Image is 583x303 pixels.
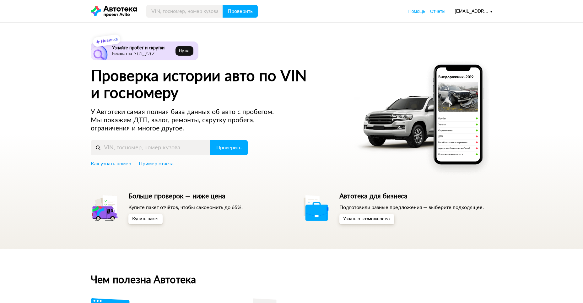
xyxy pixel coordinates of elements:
[430,9,445,14] span: Отчёты
[91,68,346,102] h1: Проверка истории авто по VIN и госномеру
[179,48,189,53] span: Ну‑ка
[91,274,493,286] h2: Чем полезна Автотека
[91,160,131,167] a: Как узнать номер
[128,192,243,201] h5: Больше проверок — ниже цена
[455,8,493,14] div: [EMAIL_ADDRESS][DOMAIN_NAME]
[128,214,163,224] button: Купить пакет
[112,45,173,51] h6: Узнайте пробег и скрутки
[139,160,174,167] a: Пример отчёта
[339,192,484,201] h5: Автотека для бизнеса
[408,8,425,14] a: Помощь
[408,9,425,14] span: Помощь
[343,217,391,221] span: Узнать о возможностях
[128,204,243,211] p: Купите пакет отчётов, чтобы сэкономить до 65%.
[430,8,445,14] a: Отчёты
[339,204,484,211] p: Подготовили разные предложения — выберите подходящее.
[216,145,241,150] span: Проверить
[146,5,223,18] input: VIN, госномер, номер кузова
[210,140,248,155] button: Проверить
[100,37,118,44] strong: Новинка
[91,140,210,155] input: VIN, госномер, номер кузова
[223,5,258,18] button: Проверить
[91,108,286,133] p: У Автотеки самая полная база данных об авто с пробегом. Мы покажем ДТП, залог, ремонты, скрутку п...
[228,9,253,14] span: Проверить
[112,52,173,57] p: Бесплатно ヽ(♡‿♡)ノ
[339,214,394,224] button: Узнать о возможностях
[132,217,159,221] span: Купить пакет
